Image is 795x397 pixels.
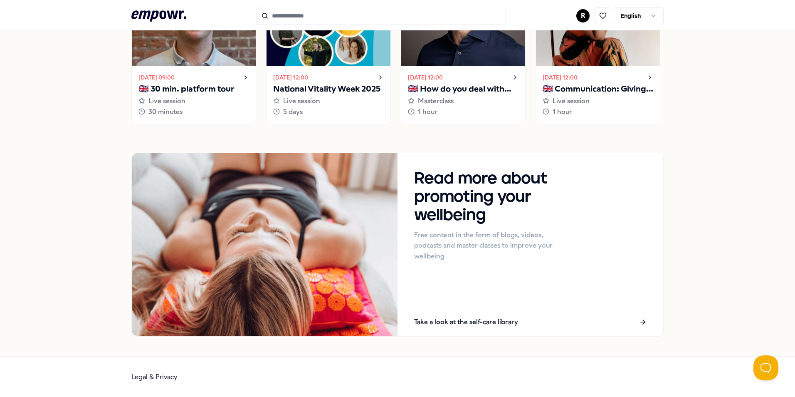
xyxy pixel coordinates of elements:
[273,82,384,96] p: National Vitality Week 2025
[408,107,518,117] div: 1 hour
[408,73,443,82] time: [DATE] 12:00
[138,73,175,82] time: [DATE] 09:00
[414,317,518,328] p: Take a look at the self-care library
[543,107,653,117] div: 1 hour
[753,355,778,380] iframe: Help Scout Beacon - Open
[131,373,178,381] a: Legal & Privacy
[273,96,384,107] div: Live session
[138,96,249,107] div: Live session
[273,73,308,82] time: [DATE] 12:00
[543,73,578,82] time: [DATE] 12:00
[138,107,249,117] div: 30 minutes
[414,170,569,225] h3: Read more about promoting your wellbeing
[132,153,397,336] img: Handout image
[257,7,506,25] input: Search for products, categories or subcategories
[273,107,384,117] div: 5 days
[414,230,569,262] p: Free content in the form of blogs, videos, podcasts and master classes to improve your wellbeing
[576,9,590,22] button: R
[138,82,249,96] p: 🇬🇧 30 min. platform tour
[408,96,518,107] div: Masterclass
[543,82,653,96] p: 🇬🇧 Communication: Giving and receiving feedback
[408,82,518,96] p: 🇬🇧 How do you deal with your inner critic?
[131,153,664,336] a: Handout imageRead more about promoting your wellbeingFree content in the form of blogs, videos, p...
[543,96,653,107] div: Live session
